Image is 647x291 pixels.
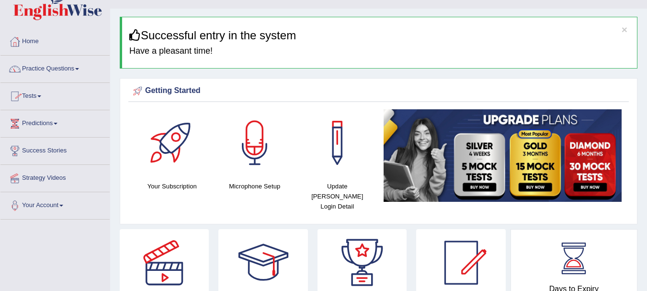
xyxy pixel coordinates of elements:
[129,47,630,56] h4: Have a pleasant time!
[0,165,110,189] a: Strategy Videos
[218,181,292,191] h4: Microphone Setup
[0,83,110,107] a: Tests
[0,110,110,134] a: Predictions
[129,29,630,42] h3: Successful entry in the system
[622,24,627,35] button: ×
[301,181,374,211] h4: Update [PERSON_NAME] Login Detail
[136,181,209,191] h4: Your Subscription
[384,109,622,202] img: small5.jpg
[0,192,110,216] a: Your Account
[0,56,110,80] a: Practice Questions
[0,28,110,52] a: Home
[131,84,626,98] div: Getting Started
[0,138,110,162] a: Success Stories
